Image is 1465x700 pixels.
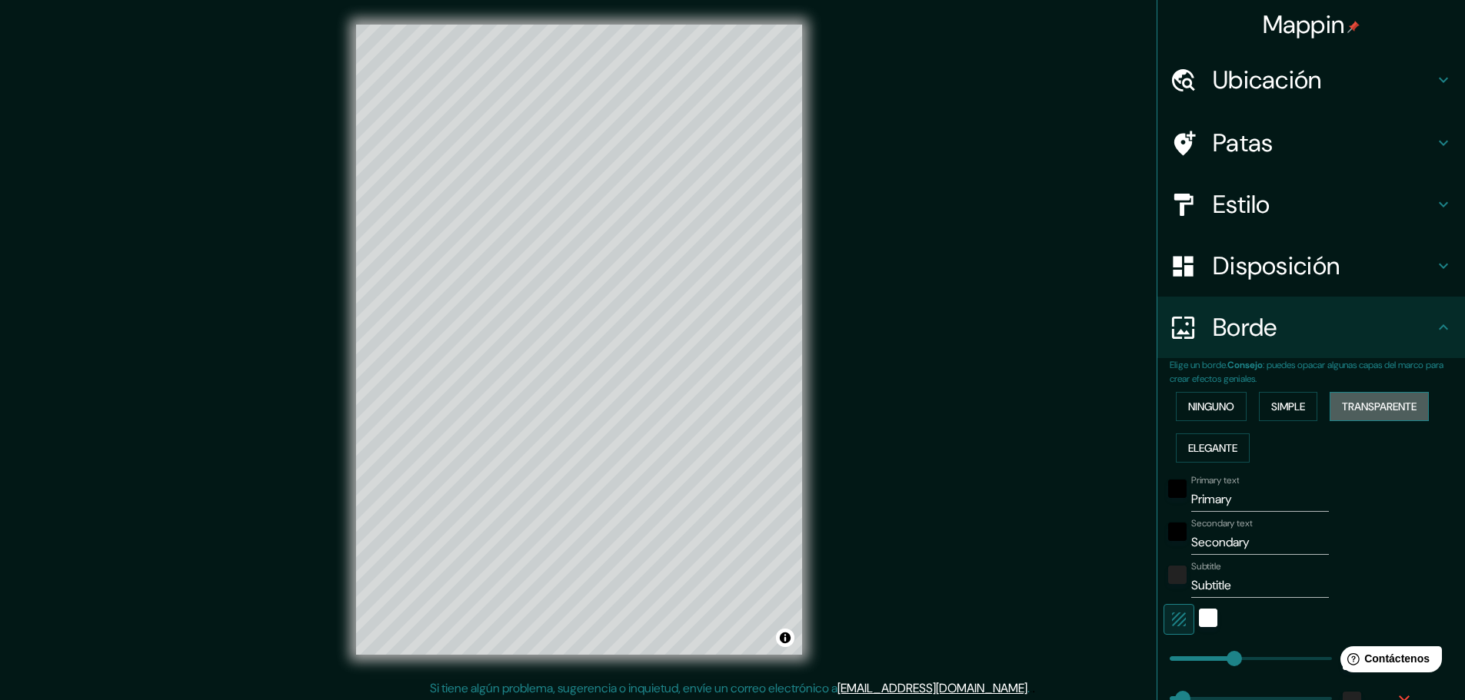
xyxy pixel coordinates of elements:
[1176,433,1250,463] button: Elegante
[1032,679,1035,696] font: .
[1347,21,1360,33] img: pin-icon.png
[1168,479,1187,498] button: black
[1263,8,1345,41] font: Mappin
[1191,559,1221,572] label: Subtitle
[1030,679,1032,696] font: .
[1328,640,1448,683] iframe: Lanzador de widgets de ayuda
[1259,392,1317,421] button: Simple
[776,629,794,647] button: Activar o desactivar atribución
[1157,174,1465,235] div: Estilo
[1027,680,1030,696] font: .
[1191,473,1239,486] label: Primary text
[1271,400,1305,413] font: Simple
[1157,112,1465,174] div: Patas
[1176,392,1247,421] button: Ninguno
[837,680,1027,696] a: [EMAIL_ADDRESS][DOMAIN_NAME]
[1213,188,1270,221] font: Estilo
[1157,49,1465,111] div: Ubicación
[430,680,837,696] font: Si tiene algún problema, sugerencia o inquietud, envíe un correo electrónico a
[1168,523,1187,541] button: black
[1157,297,1465,358] div: Borde
[1170,359,1227,371] font: Elige un borde.
[1213,311,1277,343] font: Borde
[1170,359,1443,385] font: : puedes opacar algunas capas del marco para crear efectos geniales.
[1191,516,1253,529] label: Secondary text
[1157,235,1465,297] div: Disposición
[1188,400,1234,413] font: Ninguno
[1213,127,1274,159] font: Patas
[1188,441,1237,455] font: Elegante
[1199,609,1217,627] button: white
[1342,400,1417,413] font: Transparente
[1213,250,1340,282] font: Disposición
[1330,392,1429,421] button: Transparente
[1168,566,1187,584] button: color-222222
[1213,64,1322,96] font: Ubicación
[1227,359,1263,371] font: Consejo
